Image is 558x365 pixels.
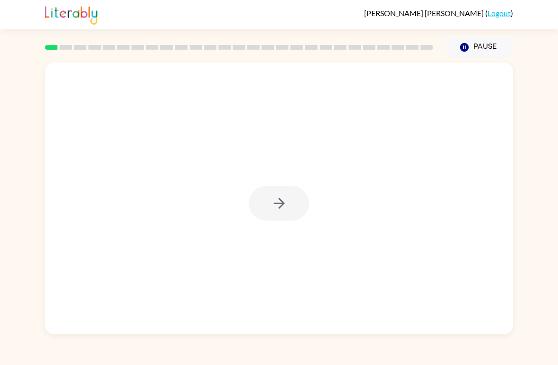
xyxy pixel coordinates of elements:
img: Literably [45,4,97,25]
div: ( ) [364,9,513,18]
video: Your browser must support playing .mp4 files to use Literably. Please try using another browser. [407,228,502,323]
a: Logout [488,9,511,18]
button: Pause [445,36,513,58]
span: [PERSON_NAME] [PERSON_NAME] [364,9,485,18]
